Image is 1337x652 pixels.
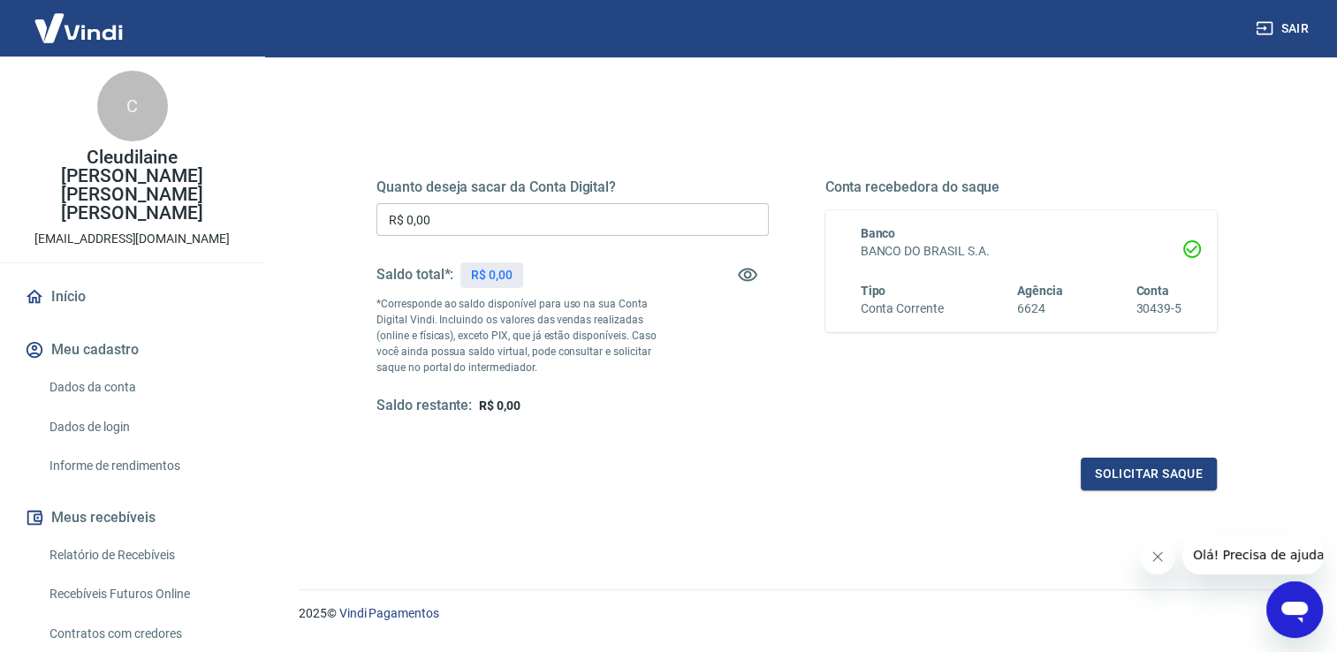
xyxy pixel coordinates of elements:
[471,266,513,284] p: R$ 0,00
[1252,12,1316,45] button: Sair
[376,178,769,196] h5: Quanto deseja sacar da Conta Digital?
[42,369,243,406] a: Dados da conta
[1182,535,1323,574] iframe: Mensagem da empresa
[11,12,148,27] span: Olá! Precisa de ajuda?
[21,498,243,537] button: Meus recebíveis
[479,398,520,413] span: R$ 0,00
[21,277,243,316] a: Início
[1017,299,1063,318] h6: 6624
[42,616,243,652] a: Contratos com credores
[42,537,243,573] a: Relatório de Recebíveis
[861,299,944,318] h6: Conta Corrente
[376,266,453,284] h5: Saldo total*:
[825,178,1218,196] h5: Conta recebedora do saque
[21,1,136,55] img: Vindi
[97,71,168,141] div: C
[42,448,243,484] a: Informe de rendimentos
[1081,458,1217,490] button: Solicitar saque
[299,604,1295,623] p: 2025 ©
[1136,299,1181,318] h6: 30439-5
[42,576,243,612] a: Recebíveis Futuros Online
[42,409,243,445] a: Dados de login
[861,284,886,298] span: Tipo
[376,296,671,375] p: *Corresponde ao saldo disponível para uso na sua Conta Digital Vindi. Incluindo os valores das ve...
[861,242,1182,261] h6: BANCO DO BRASIL S.A.
[1266,581,1323,638] iframe: Botão para abrir a janela de mensagens
[21,330,243,369] button: Meu cadastro
[861,226,896,240] span: Banco
[376,397,472,415] h5: Saldo restante:
[34,230,230,248] p: [EMAIL_ADDRESS][DOMAIN_NAME]
[1140,539,1175,574] iframe: Fechar mensagem
[14,148,250,223] p: Cleudilaine [PERSON_NAME] [PERSON_NAME] [PERSON_NAME]
[339,606,439,620] a: Vindi Pagamentos
[1017,284,1063,298] span: Agência
[1136,284,1169,298] span: Conta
